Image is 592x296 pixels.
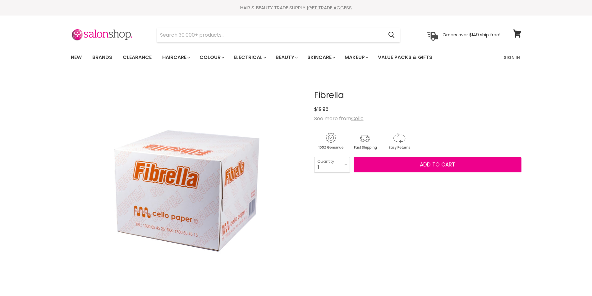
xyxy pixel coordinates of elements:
button: Search [383,28,400,42]
a: Makeup [340,51,372,64]
ul: Main menu [66,48,469,66]
img: returns.gif [383,132,415,151]
a: New [66,51,86,64]
nav: Main [63,48,529,66]
form: Product [157,28,400,43]
img: genuine.gif [314,132,347,151]
span: See more from [314,115,364,122]
a: Beauty [271,51,301,64]
span: Add to cart [420,161,455,168]
h1: Fibrella [314,91,521,100]
a: Skincare [303,51,339,64]
a: Value Packs & Gifts [373,51,437,64]
a: Clearance [118,51,156,64]
a: GET TRADE ACCESS [308,4,352,11]
a: Electrical [229,51,270,64]
a: Haircare [158,51,194,64]
span: $19.95 [314,106,328,113]
a: Brands [88,51,117,64]
a: Sign In [500,51,524,64]
p: Orders over $149 ship free! [443,32,500,38]
select: Quantity [314,157,350,172]
div: HAIR & BEAUTY TRADE SUPPLY | [63,5,529,11]
a: Cello [351,115,364,122]
button: Add to cart [354,157,521,173]
input: Search [157,28,383,42]
img: shipping.gif [348,132,381,151]
a: Colour [195,51,228,64]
